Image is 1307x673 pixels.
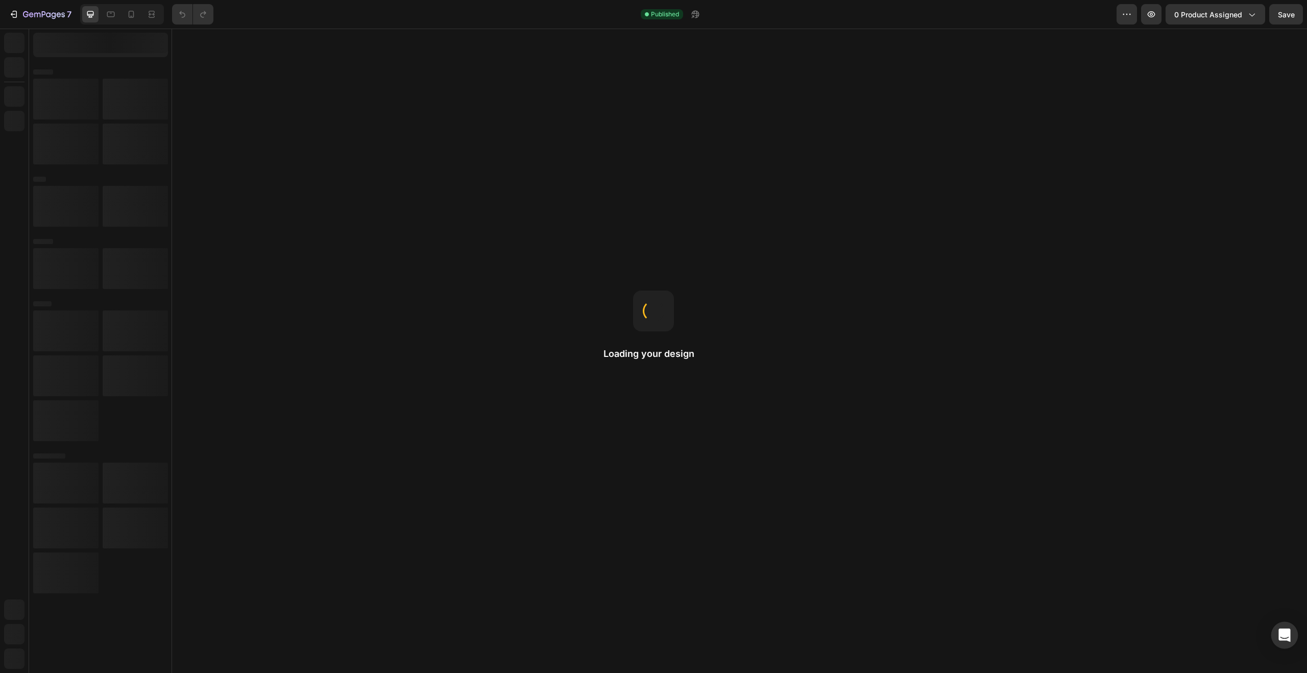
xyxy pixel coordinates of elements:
[1166,4,1265,25] button: 0 product assigned
[651,10,679,19] span: Published
[1269,4,1303,25] button: Save
[1174,9,1242,20] span: 0 product assigned
[603,348,704,360] h2: Loading your design
[1278,10,1295,19] span: Save
[172,4,213,25] div: Undo/Redo
[4,4,76,25] button: 7
[1271,622,1298,649] div: Open Intercom Messenger
[67,8,71,20] p: 7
